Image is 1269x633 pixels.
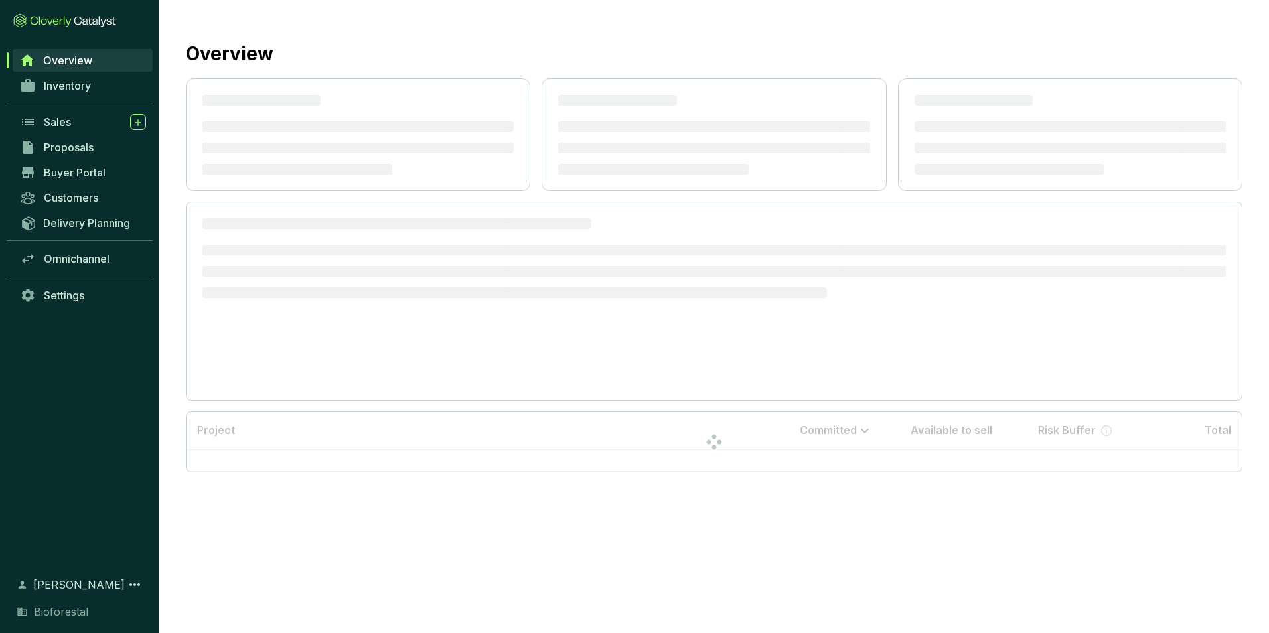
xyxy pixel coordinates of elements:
span: Customers [44,191,98,204]
a: Sales [13,111,153,133]
a: Settings [13,284,153,307]
a: Overview [13,49,153,72]
a: Buyer Portal [13,161,153,184]
span: [PERSON_NAME] [33,577,125,593]
span: Buyer Portal [44,166,106,179]
span: Overview [43,54,92,67]
a: Customers [13,186,153,209]
a: Proposals [13,136,153,159]
span: Delivery Planning [43,216,130,230]
h2: Overview [186,40,273,68]
span: Settings [44,289,84,302]
a: Delivery Planning [13,212,153,234]
span: Omnichannel [44,252,110,265]
span: Proposals [44,141,94,154]
span: Sales [44,115,71,129]
span: Bioforestal [34,604,88,620]
span: Inventory [44,79,91,92]
a: Omnichannel [13,247,153,270]
a: Inventory [13,74,153,97]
